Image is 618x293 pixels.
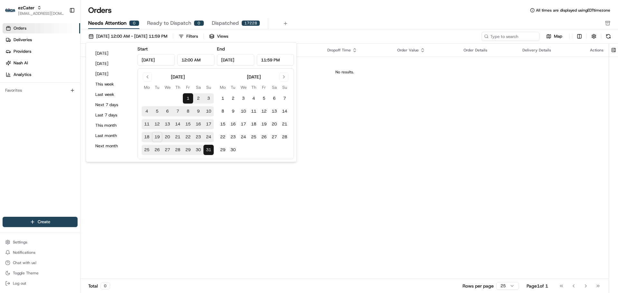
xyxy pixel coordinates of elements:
div: [DATE] [247,74,261,80]
th: Thursday [173,84,183,91]
button: 10 [203,106,214,116]
button: Go to previous month [143,72,152,81]
th: Friday [183,84,193,91]
button: 26 [259,132,269,142]
button: 1 [183,93,193,104]
span: Needs Attention [88,19,126,27]
button: 27 [269,132,279,142]
th: Thursday [248,84,259,91]
button: 3 [238,93,248,104]
span: Log out [13,281,26,286]
button: 30 [228,145,238,155]
span: Dispatched [212,19,239,27]
span: Toggle Theme [13,270,39,276]
p: Rows per page [463,283,494,289]
span: Notifications [13,250,35,255]
div: 📗 [6,94,12,99]
div: 17228 [241,20,260,26]
button: 29 [183,145,193,155]
img: Nash [6,6,19,19]
button: 24 [238,132,248,142]
div: Order Details [464,48,512,53]
button: Toggle Theme [3,269,78,278]
button: Next month [92,142,131,151]
button: [DATE] [92,49,131,58]
div: We're available if you need us! [22,68,81,73]
button: Last week [92,90,131,99]
button: [DATE] [92,69,131,78]
button: Last 7 days [92,111,131,120]
input: Type to search [482,32,539,41]
div: [DATE] [171,74,185,80]
th: Sunday [279,84,290,91]
button: 18 [142,132,152,142]
button: ezCater [18,5,34,11]
button: 22 [183,132,193,142]
button: Refresh [604,32,613,41]
button: 3 [203,93,214,104]
button: 6 [162,106,173,116]
button: [DATE] 12:00 AM - [DATE] 11:59 PM [86,32,170,41]
button: 20 [162,132,173,142]
button: Last month [92,131,131,140]
div: 💻 [54,94,60,99]
span: Orders [14,25,26,31]
button: 28 [279,132,290,142]
div: 0 [100,282,110,289]
th: Wednesday [238,84,248,91]
div: Page 1 of 1 [527,283,548,289]
button: 26 [152,145,162,155]
div: Total [88,282,110,289]
button: 19 [259,119,269,129]
button: Map [542,32,566,40]
button: Log out [3,279,78,288]
button: 5 [152,106,162,116]
button: 31 [203,145,214,155]
button: 17 [203,119,214,129]
button: 12 [259,106,269,116]
input: Date [137,54,175,66]
th: Tuesday [228,84,238,91]
div: Filters [186,33,198,39]
button: Filters [176,32,201,41]
span: Analytics [14,72,31,78]
span: Settings [13,240,27,245]
button: 28 [173,145,183,155]
button: 16 [193,119,203,129]
div: No results. [83,69,606,75]
div: Delivery Details [522,48,580,53]
span: All times are displayed using EDT timezone [536,8,610,13]
span: Knowledge Base [13,93,49,100]
div: Favorites [3,85,78,96]
div: Start new chat [22,61,106,68]
th: Wednesday [162,84,173,91]
button: 9 [193,106,203,116]
button: 11 [142,119,152,129]
span: Deliveries [14,37,32,43]
th: Monday [218,84,228,91]
button: 2 [228,93,238,104]
button: Create [3,217,78,227]
button: 4 [248,93,259,104]
button: 7 [173,106,183,116]
label: Start [137,46,148,52]
button: 12 [152,119,162,129]
a: Deliveries [3,35,80,45]
button: 21 [279,119,290,129]
th: Tuesday [152,84,162,91]
button: 13 [269,106,279,116]
span: Chat with us! [13,260,36,265]
button: Views [206,32,231,41]
button: 22 [218,132,228,142]
button: 2 [193,93,203,104]
button: 10 [238,106,248,116]
button: 14 [173,119,183,129]
input: Time [177,54,215,66]
a: Analytics [3,69,80,80]
button: [DATE] [92,59,131,68]
button: Settings [3,238,78,247]
button: 30 [193,145,203,155]
th: Monday [142,84,152,91]
th: Saturday [269,84,279,91]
